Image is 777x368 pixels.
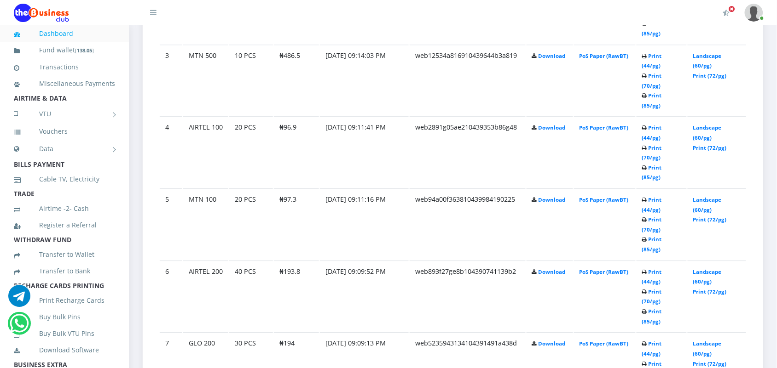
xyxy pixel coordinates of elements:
a: PoS Paper (RawBT) [580,124,629,131]
td: [DATE] 09:11:16 PM [320,188,409,260]
a: Chat for support [8,292,30,307]
a: Landscape (60/pg) [693,52,722,69]
a: Cable TV, Electricity [14,169,115,190]
a: Print (44/pg) [642,340,662,357]
td: MTN 500 [183,45,228,116]
td: 5 [160,188,182,260]
td: ₦97.3 [274,188,319,260]
a: Print (85/pg) [642,92,662,109]
td: AIRTEL 200 [183,260,228,332]
a: Download [539,340,566,347]
a: Print (44/pg) [642,124,662,141]
td: [DATE] 09:09:52 PM [320,260,409,332]
td: 20 PCS [229,188,273,260]
a: Buy Bulk VTU Pins [14,323,115,344]
a: Fund wallet[138.05] [14,40,115,61]
a: Download Software [14,340,115,361]
td: ₦486.5 [274,45,319,116]
a: Landscape (60/pg) [693,268,722,285]
a: Landscape (60/pg) [693,196,722,213]
a: Download [539,268,566,275]
a: Chat for support [10,319,29,334]
a: Print (72/pg) [693,216,727,223]
td: [DATE] 09:11:41 PM [320,116,409,187]
a: Print Recharge Cards [14,290,115,311]
a: Print (44/pg) [642,268,662,285]
a: Download [539,196,566,203]
a: Landscape (60/pg) [693,124,722,141]
a: Print (44/pg) [642,196,662,213]
a: Miscellaneous Payments [14,73,115,94]
small: [ ] [75,47,94,54]
td: web94a00f363810439984190225 [410,188,526,260]
a: Print (70/pg) [642,72,662,89]
td: 10 PCS [229,45,273,116]
img: Logo [14,4,69,22]
a: Print (72/pg) [693,72,727,79]
a: Download [539,52,566,59]
span: Activate Your Membership [729,6,736,12]
a: Landscape (60/pg) [693,340,722,357]
a: Print (85/pg) [642,236,662,253]
td: ₦193.8 [274,260,319,332]
a: PoS Paper (RawBT) [580,196,629,203]
a: Transfer to Wallet [14,244,115,265]
td: MTN 100 [183,188,228,260]
img: User [745,4,763,22]
b: 138.05 [77,47,92,54]
a: Print (70/pg) [642,216,662,233]
td: web12534a816910439644b3a819 [410,45,526,116]
td: 40 PCS [229,260,273,332]
td: ₦96.9 [274,116,319,187]
a: PoS Paper (RawBT) [580,340,629,347]
a: Transactions [14,57,115,78]
a: Buy Bulk Pins [14,306,115,328]
a: Print (70/pg) [642,288,662,305]
a: Print (44/pg) [642,52,662,69]
a: Dashboard [14,23,115,44]
a: Data [14,137,115,160]
a: Print (85/pg) [642,164,662,181]
a: Print (70/pg) [642,144,662,161]
a: Vouchers [14,121,115,142]
a: Print (85/pg) [642,308,662,325]
a: PoS Paper (RawBT) [580,52,629,59]
a: Print (72/pg) [693,288,727,295]
td: 4 [160,116,182,187]
td: 20 PCS [229,116,273,187]
a: VTU [14,102,115,125]
i: Activate Your Membership [723,9,730,17]
td: web893f27ge8b104390741139b2 [410,260,526,332]
a: Transfer to Bank [14,260,115,282]
td: 6 [160,260,182,332]
td: 3 [160,45,182,116]
a: Airtime -2- Cash [14,198,115,219]
td: [DATE] 09:14:03 PM [320,45,409,116]
a: Register a Referral [14,215,115,236]
a: Download [539,124,566,131]
td: AIRTEL 100 [183,116,228,187]
td: web2891g05ae210439353b86g48 [410,116,526,187]
a: Print (72/pg) [693,360,727,367]
a: Print (72/pg) [693,144,727,151]
a: PoS Paper (RawBT) [580,268,629,275]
